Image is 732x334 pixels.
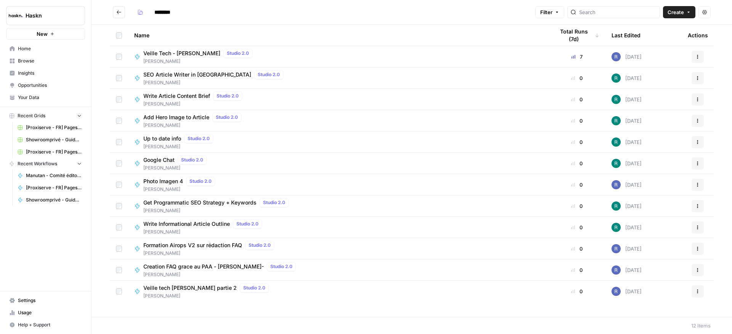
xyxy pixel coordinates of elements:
span: Recent Workflows [18,160,57,167]
button: Create [663,6,695,18]
span: Add Hero Image to Article [143,113,209,121]
div: 0 [554,74,599,82]
div: 0 [554,245,599,252]
span: Create [668,8,684,16]
span: Veille Tech - [PERSON_NAME] [143,50,220,57]
a: Veille Tech - [PERSON_NAME]Studio 2.0[PERSON_NAME] [134,49,542,65]
a: [Proxiserve - FR] Pages catégories - 800 mots sans FAQ Grid [14,146,85,158]
img: u6bh93quptsxrgw026dpd851kwjs [612,287,621,296]
span: Creation FAQ grace au PAA - [PERSON_NAME]- [143,263,264,270]
span: [PERSON_NAME] [143,165,210,171]
div: [DATE] [612,159,642,168]
div: 12 Items [691,322,711,329]
img: h9gd71hp6hsiuowj6e1iizoa5xpa [612,74,621,83]
div: [DATE] [612,287,642,296]
span: [PERSON_NAME] [143,271,299,278]
div: 0 [554,224,599,231]
span: [PERSON_NAME] [143,58,255,65]
img: u6bh93quptsxrgw026dpd851kwjs [612,52,621,61]
a: [Proxiserve - FR] Pages catégories - 800 mots sans FAQ [14,182,85,194]
div: 0 [554,160,599,167]
span: Insights [18,70,82,77]
a: SEO Article Writer in [GEOGRAPHIC_DATA]Studio 2.0[PERSON_NAME] [134,70,542,86]
span: Manutan - Comité éditorial [26,172,82,179]
a: Settings [6,294,85,307]
span: Write Article Content Brief [143,92,210,100]
span: Studio 2.0 [217,93,239,99]
div: Name [134,25,542,46]
a: Get Programmatic SEO Strategy + KeywordsStudio 2.0[PERSON_NAME] [134,198,542,214]
a: Write Article Content BriefStudio 2.0[PERSON_NAME] [134,91,542,107]
img: h9gd71hp6hsiuowj6e1iizoa5xpa [612,159,621,168]
span: Write Informational Article Outline [143,220,230,228]
div: [DATE] [612,244,642,253]
a: Write Informational Article OutlineStudio 2.0[PERSON_NAME] [134,219,542,235]
a: Manutan - Comité éditorial [14,169,85,182]
button: Recent Workflows [6,158,85,169]
a: Your Data [6,91,85,104]
span: Up to date info [143,135,181,142]
div: 7 [554,53,599,61]
div: [DATE] [612,137,642,147]
span: Studio 2.0 [249,242,271,249]
span: Studio 2.0 [216,114,238,121]
span: Studio 2.0 [258,71,280,78]
a: Creation FAQ grace au PAA - [PERSON_NAME]-Studio 2.0[PERSON_NAME] [134,262,542,278]
img: u6bh93quptsxrgw026dpd851kwjs [612,244,621,253]
span: Help + Support [18,321,82,328]
span: [PERSON_NAME] [143,207,292,214]
button: Recent Grids [6,110,85,121]
span: SEO Article Writer in [GEOGRAPHIC_DATA] [143,71,251,78]
img: u6bh93quptsxrgw026dpd851kwjs [612,265,621,275]
a: Add Hero Image to ArticleStudio 2.0[PERSON_NAME] [134,113,542,129]
a: Veille tech [PERSON_NAME] partie 2Studio 2.0[PERSON_NAME] [134,283,542,299]
span: Studio 2.0 [188,135,210,142]
span: [PERSON_NAME] [143,143,216,150]
a: Photo Imagen 4Studio 2.0[PERSON_NAME] [134,177,542,193]
span: Studio 2.0 [263,199,285,206]
div: [DATE] [612,116,642,125]
div: [DATE] [612,223,642,232]
img: h9gd71hp6hsiuowj6e1iizoa5xpa [612,223,621,232]
img: h9gd71hp6hsiuowj6e1iizoa5xpa [612,201,621,211]
span: Opportunities [18,82,82,89]
span: [Proxiserve - FR] Pages catégories - 1000 mots + FAQ Grid [26,124,82,131]
span: Studio 2.0 [189,178,212,185]
div: Actions [688,25,708,46]
span: Recent Grids [18,112,45,119]
span: Studio 2.0 [243,284,265,291]
img: Haskn Logo [9,9,22,22]
img: h9gd71hp6hsiuowj6e1iizoa5xpa [612,95,621,104]
span: [PERSON_NAME] [143,292,272,299]
span: [PERSON_NAME] [143,101,245,107]
span: [PERSON_NAME] [143,79,286,86]
span: Home [18,45,82,52]
div: 0 [554,117,599,125]
span: Browse [18,58,82,64]
button: Filter [535,6,564,18]
span: Haskn [26,12,72,19]
span: Showroomprivé - Guide d'achat de 800 mots Grid [26,136,82,143]
div: 0 [554,202,599,210]
span: Usage [18,309,82,316]
div: 0 [554,138,599,146]
a: Opportunities [6,79,85,91]
span: Photo Imagen 4 [143,177,183,185]
a: Showroomprivé - Guide d'achat de 800 mots Grid [14,134,85,146]
a: Google ChatStudio 2.0[PERSON_NAME] [134,155,542,171]
span: [PERSON_NAME] [143,186,218,193]
a: Home [6,43,85,55]
a: [Proxiserve - FR] Pages catégories - 1000 mots + FAQ Grid [14,121,85,134]
span: Studio 2.0 [270,263,292,270]
span: [Proxiserve - FR] Pages catégories - 800 mots sans FAQ Grid [26,149,82,155]
div: 0 [554,288,599,295]
span: [PERSON_NAME] [143,229,265,235]
div: Total Runs (7d) [554,25,599,46]
span: Formation Airops V2 sur rédaction FAQ [143,241,242,249]
button: Workspace: Haskn [6,6,85,25]
div: [DATE] [612,201,642,211]
div: 0 [554,266,599,274]
span: New [37,30,48,38]
div: 0 [554,96,599,103]
div: [DATE] [612,95,642,104]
